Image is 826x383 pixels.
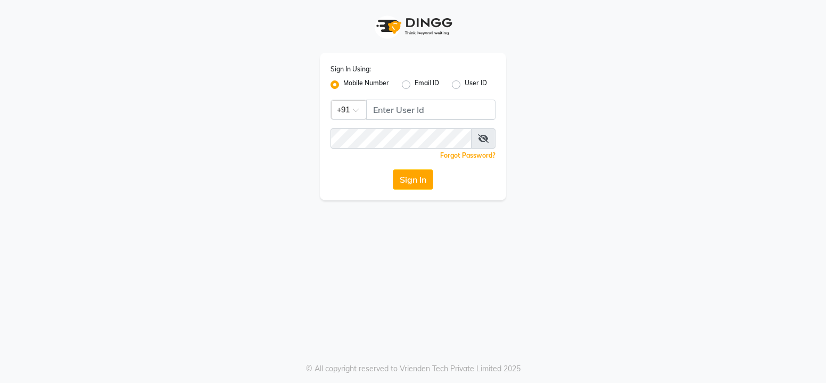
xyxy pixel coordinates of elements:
[370,11,456,42] img: logo1.svg
[393,169,433,190] button: Sign In
[331,128,472,149] input: Username
[440,151,495,159] a: Forgot Password?
[366,100,495,120] input: Username
[415,78,439,91] label: Email ID
[343,78,389,91] label: Mobile Number
[331,64,371,74] label: Sign In Using:
[465,78,487,91] label: User ID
